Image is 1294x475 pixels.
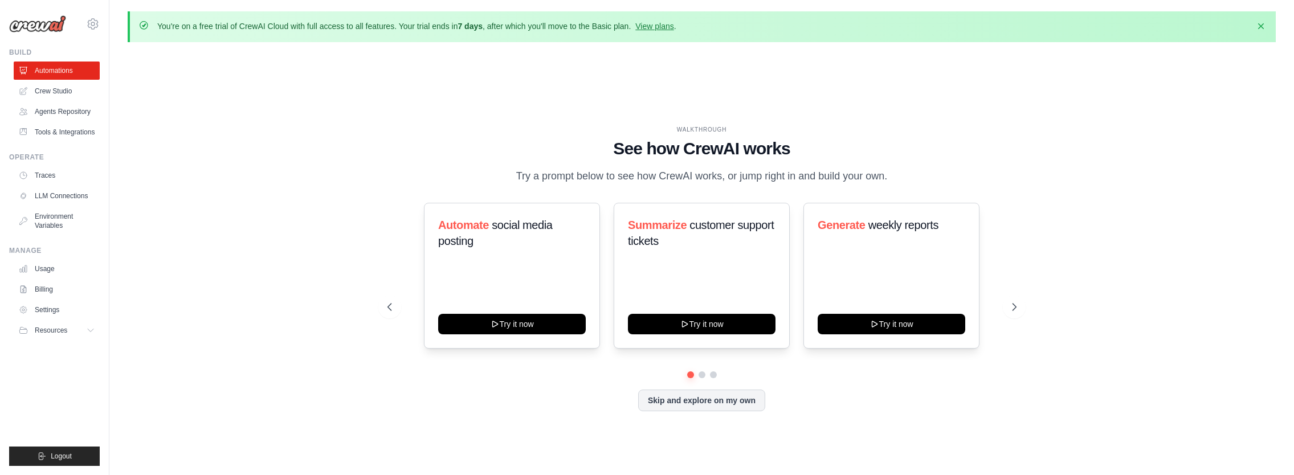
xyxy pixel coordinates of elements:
[9,15,66,32] img: Logo
[14,187,100,205] a: LLM Connections
[868,219,938,231] span: weekly reports
[14,103,100,121] a: Agents Repository
[635,22,673,31] a: View plans
[14,301,100,319] a: Settings
[14,123,100,141] a: Tools & Integrations
[14,82,100,100] a: Crew Studio
[438,219,489,231] span: Automate
[818,219,866,231] span: Generate
[511,168,893,185] p: Try a prompt below to see how CrewAI works, or jump right in and build your own.
[628,219,687,231] span: Summarize
[14,280,100,298] a: Billing
[9,246,100,255] div: Manage
[9,153,100,162] div: Operate
[14,62,100,80] a: Automations
[458,22,483,31] strong: 7 days
[387,125,1017,134] div: WALKTHROUGH
[628,219,774,247] span: customer support tickets
[14,260,100,278] a: Usage
[157,21,676,32] p: You're on a free trial of CrewAI Cloud with full access to all features. Your trial ends in , aft...
[387,138,1017,159] h1: See how CrewAI works
[818,314,965,334] button: Try it now
[14,166,100,185] a: Traces
[9,48,100,57] div: Build
[14,321,100,339] button: Resources
[9,447,100,466] button: Logout
[628,314,775,334] button: Try it now
[638,390,765,411] button: Skip and explore on my own
[438,219,553,247] span: social media posting
[14,207,100,235] a: Environment Variables
[51,452,72,461] span: Logout
[35,326,67,335] span: Resources
[438,314,586,334] button: Try it now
